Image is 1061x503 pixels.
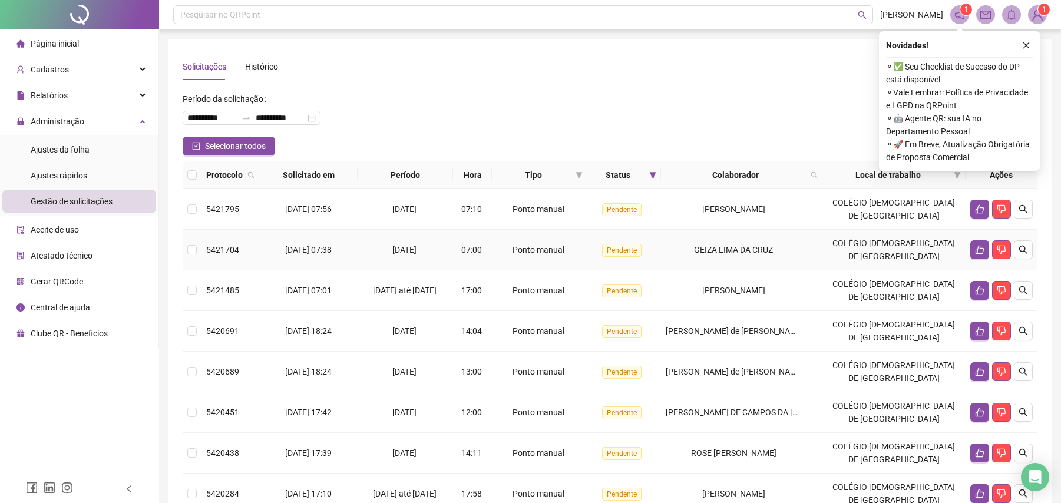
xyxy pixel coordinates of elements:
span: [DATE] [392,245,417,254]
span: Ponto manual [513,204,564,214]
span: ROSE [PERSON_NAME] [691,448,776,458]
span: solution [16,251,25,260]
span: ⚬ 🚀 Em Breve, Atualização Obrigatória de Proposta Comercial [886,138,1033,164]
span: to [242,113,251,123]
span: search [1019,204,1028,214]
span: Aceite de uso [31,225,79,234]
span: Status [592,168,644,181]
span: lock [16,117,25,125]
span: 13:00 [461,367,482,376]
span: Pendente [602,406,642,419]
span: dislike [997,286,1006,295]
span: search [1019,326,1028,336]
span: Relatórios [31,91,68,100]
span: ⚬ Vale Lembrar: Política de Privacidade e LGPD na QRPoint [886,86,1033,112]
span: [DATE] 18:24 [285,326,332,336]
div: Ações [970,168,1033,181]
span: mail [980,9,991,20]
span: file [16,91,25,100]
span: search [811,171,818,178]
sup: Atualize o seu contato no menu Meus Dados [1038,4,1050,15]
span: Local de trabalho [827,168,949,181]
span: [DATE] 07:38 [285,245,332,254]
span: Cadastros [31,65,69,74]
td: COLÉGIO [DEMOGRAPHIC_DATA] DE [GEOGRAPHIC_DATA] [822,352,966,392]
span: GEIZA LIMA DA CRUZ [694,245,773,254]
span: [PERSON_NAME] [880,8,943,21]
span: filter [576,171,583,178]
span: 07:00 [461,245,482,254]
span: Ajustes rápidos [31,171,87,180]
img: 68789 [1029,6,1046,24]
span: user-add [16,65,25,74]
span: Pendente [602,284,642,297]
span: search [245,166,257,184]
span: Protocolo [206,168,243,181]
span: dislike [997,448,1006,458]
span: Ponto manual [513,367,564,376]
span: search [247,171,254,178]
span: home [16,39,25,48]
th: Hora [453,161,492,189]
span: search [1019,367,1028,376]
span: gift [16,329,25,337]
span: close [1022,41,1030,49]
span: 1 [964,5,969,14]
label: Período da solicitação [183,90,271,108]
span: [DATE] até [DATE] [373,286,437,295]
span: Ponto manual [513,489,564,498]
span: check-square [192,142,200,150]
span: 5420284 [206,489,239,498]
span: swap-right [242,113,251,123]
td: COLÉGIO [DEMOGRAPHIC_DATA] DE [GEOGRAPHIC_DATA] [822,189,966,230]
span: [DATE] 18:24 [285,367,332,376]
span: filter [649,171,656,178]
span: [PERSON_NAME] [702,204,765,214]
span: ⚬ 🤖 Agente QR: sua IA no Departamento Pessoal [886,112,1033,138]
span: [DATE] [392,408,417,417]
span: search [1019,286,1028,295]
span: bell [1006,9,1017,20]
span: 17:00 [461,286,482,295]
div: Solicitações [183,60,226,73]
span: dislike [997,204,1006,214]
span: [DATE] [392,367,417,376]
span: search [1019,408,1028,417]
span: Ponto manual [513,408,564,417]
span: [DATE] 17:39 [285,448,332,458]
span: Ponto manual [513,286,564,295]
span: 5420438 [206,448,239,458]
span: Tipo [497,168,571,181]
span: Pendente [602,203,642,216]
span: dislike [997,367,1006,376]
span: 07:10 [461,204,482,214]
span: like [975,326,984,336]
span: [DATE] 17:10 [285,489,332,498]
span: Página inicial [31,39,79,48]
span: Atestado técnico [31,251,92,260]
span: Novidades ! [886,39,928,52]
td: COLÉGIO [DEMOGRAPHIC_DATA] DE [GEOGRAPHIC_DATA] [822,311,966,352]
span: like [975,286,984,295]
sup: 1 [960,4,972,15]
span: Clube QR - Beneficios [31,329,108,338]
span: filter [954,171,961,178]
span: [DATE] [392,204,417,214]
span: qrcode [16,277,25,286]
button: Selecionar todos [183,137,275,155]
span: [DATE] [392,448,417,458]
span: 5421485 [206,286,239,295]
span: search [1019,448,1028,458]
span: dislike [997,326,1006,336]
span: [PERSON_NAME] de [PERSON_NAME] [666,367,804,376]
span: 5421795 [206,204,239,214]
span: filter [951,166,963,184]
span: 12:00 [461,408,482,417]
span: left [125,485,133,493]
span: like [975,367,984,376]
span: like [975,408,984,417]
span: Pendente [602,325,642,338]
span: 5421704 [206,245,239,254]
span: Ponto manual [513,326,564,336]
span: [PERSON_NAME] [702,286,765,295]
